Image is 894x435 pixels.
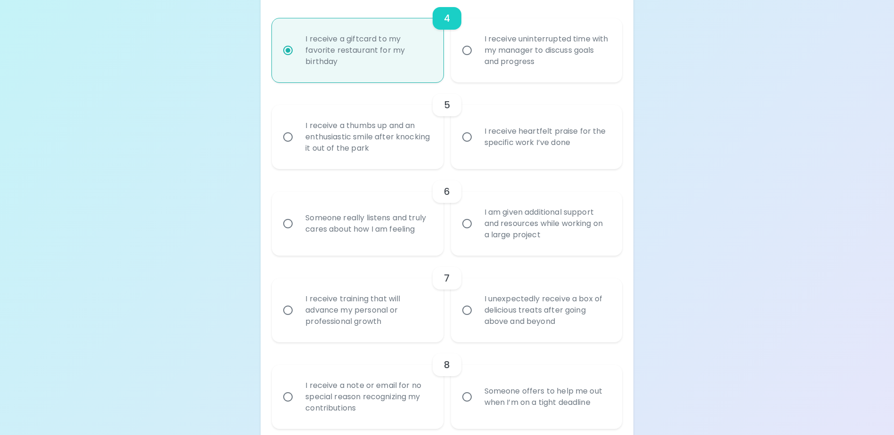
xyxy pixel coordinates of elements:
div: I unexpectedly receive a box of delicious treats after going above and beyond [477,282,617,338]
div: I am given additional support and resources while working on a large project [477,195,617,252]
h6: 8 [444,357,450,372]
h6: 4 [444,11,450,26]
div: choice-group-check [272,82,622,169]
div: I receive heartfelt praise for the specific work I’ve done [477,114,617,160]
div: choice-group-check [272,342,622,429]
h6: 5 [444,97,450,113]
div: I receive uninterrupted time with my manager to discuss goals and progress [477,22,617,79]
div: Someone really listens and truly cares about how I am feeling [298,201,438,246]
div: I receive a thumbs up and an enthusiastic smile after knocking it out of the park [298,109,438,165]
div: choice-group-check [272,169,622,256]
div: I receive a giftcard to my favorite restaurant for my birthday [298,22,438,79]
div: Someone offers to help me out when I’m on a tight deadline [477,374,617,419]
div: I receive a note or email for no special reason recognizing my contributions [298,369,438,425]
h6: 6 [444,184,450,199]
div: choice-group-check [272,256,622,342]
div: I receive training that will advance my personal or professional growth [298,282,438,338]
h6: 7 [444,271,450,286]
